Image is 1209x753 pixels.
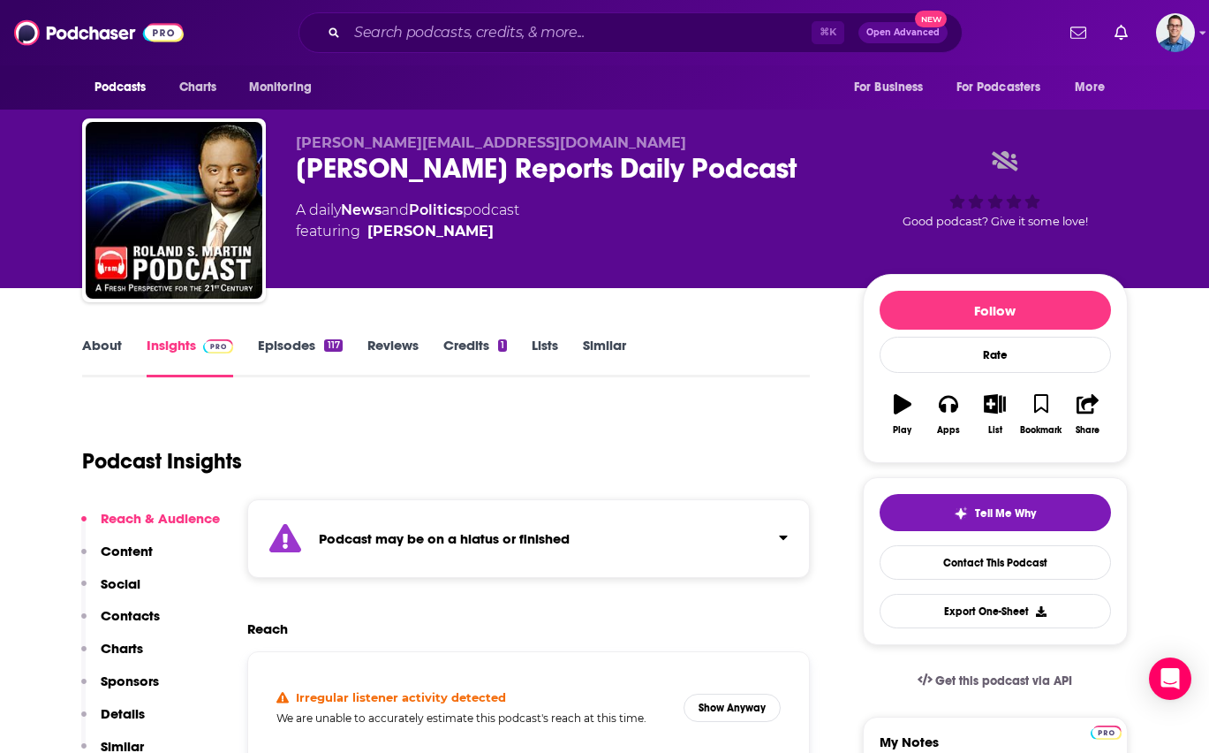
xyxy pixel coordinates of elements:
[247,499,811,578] section: Click to expand status details
[82,71,170,104] button: open menu
[1107,18,1135,48] a: Show notifications dropdown
[903,215,1088,228] span: Good podcast? Give it some love!
[101,607,160,624] p: Contacts
[81,510,220,543] button: Reach & Audience
[81,673,159,705] button: Sponsors
[1018,383,1064,446] button: Bookmark
[81,543,153,575] button: Content
[347,19,812,47] input: Search podcasts, credits, & more...
[988,425,1002,436] div: List
[296,690,506,704] h4: Irregular listener activity detected
[937,425,960,436] div: Apps
[880,291,1111,330] button: Follow
[324,339,342,352] div: 117
[341,202,382,218] a: News
[858,22,948,43] button: Open AdvancedNew
[81,607,160,640] button: Contacts
[863,134,1128,244] div: Good podcast? Give it some love!
[880,337,1111,373] div: Rate
[583,337,626,377] a: Similar
[179,75,217,100] span: Charts
[1075,75,1105,100] span: More
[101,673,159,689] p: Sponsors
[842,71,946,104] button: open menu
[101,640,143,657] p: Charts
[975,506,1036,521] span: Tell Me Why
[1020,425,1062,436] div: Bookmark
[935,673,1072,688] span: Get this podcast via API
[319,530,570,547] strong: Podcast may be on a hiatus or finished
[409,202,463,218] a: Politics
[258,337,342,377] a: Episodes117
[903,659,1087,703] a: Get this podcast via API
[81,705,145,738] button: Details
[854,75,924,100] span: For Business
[893,425,911,436] div: Play
[249,75,312,100] span: Monitoring
[880,545,1111,580] a: Contact This Podcast
[101,705,145,722] p: Details
[82,448,242,475] h1: Podcast Insights
[101,575,140,592] p: Social
[954,506,968,521] img: tell me why sparkle
[1064,383,1110,446] button: Share
[1076,425,1099,436] div: Share
[926,383,971,446] button: Apps
[81,640,143,673] button: Charts
[296,221,519,242] span: featuring
[880,494,1111,531] button: tell me why sparkleTell Me Why
[237,71,335,104] button: open menu
[945,71,1067,104] button: open menu
[956,75,1041,100] span: For Podcasters
[1156,13,1195,52] span: Logged in as swherley
[147,337,234,377] a: InsightsPodchaser Pro
[81,575,140,608] button: Social
[498,339,507,352] div: 1
[1063,18,1093,48] a: Show notifications dropdown
[101,510,220,527] p: Reach & Audience
[1062,71,1127,104] button: open menu
[971,383,1017,446] button: List
[866,28,940,37] span: Open Advanced
[1149,658,1191,700] div: Open Intercom Messenger
[1156,13,1195,52] img: User Profile
[86,122,262,299] img: Roland Martin Reports Daily Podcast
[880,383,926,446] button: Play
[382,202,409,218] span: and
[101,543,153,559] p: Content
[684,694,781,722] button: Show Anyway
[94,75,147,100] span: Podcasts
[168,71,228,104] a: Charts
[880,594,1111,628] button: Export One-Sheet
[915,11,947,27] span: New
[276,711,670,725] h5: We are unable to accurately estimate this podcast's reach at this time.
[1156,13,1195,52] button: Show profile menu
[14,16,184,49] img: Podchaser - Follow, Share and Rate Podcasts
[1091,723,1122,740] a: Pro website
[203,339,234,354] img: Podchaser Pro
[296,134,686,151] span: [PERSON_NAME][EMAIL_ADDRESS][DOMAIN_NAME]
[298,12,963,53] div: Search podcasts, credits, & more...
[247,620,288,637] h2: Reach
[367,337,419,377] a: Reviews
[367,221,494,242] a: Roland Martin
[296,200,519,242] div: A daily podcast
[1091,726,1122,740] img: Podchaser Pro
[443,337,507,377] a: Credits1
[812,21,844,44] span: ⌘ K
[82,337,122,377] a: About
[532,337,558,377] a: Lists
